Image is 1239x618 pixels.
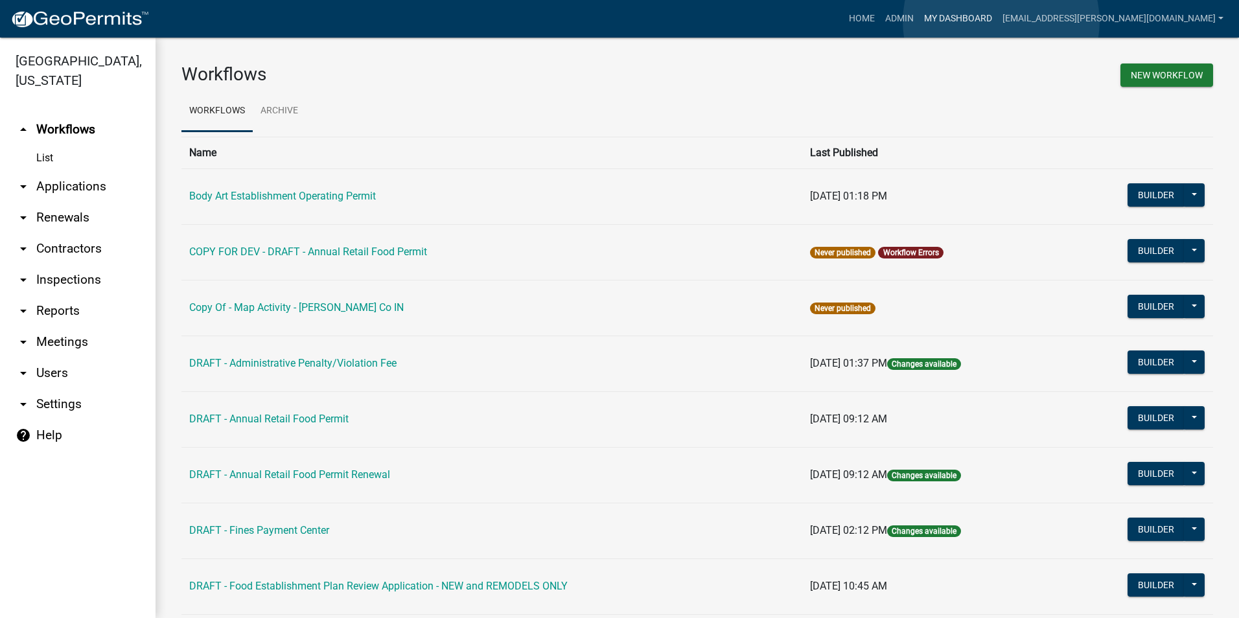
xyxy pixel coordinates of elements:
[181,137,802,168] th: Name
[16,272,31,288] i: arrow_drop_down
[919,6,997,31] a: My Dashboard
[1120,63,1213,87] button: New Workflow
[844,6,880,31] a: Home
[1128,295,1185,318] button: Builder
[1128,239,1185,262] button: Builder
[1128,350,1185,374] button: Builder
[253,91,306,132] a: Archive
[181,63,688,86] h3: Workflows
[810,524,887,536] span: [DATE] 02:12 PM
[189,301,404,314] a: Copy Of - Map Activity - [PERSON_NAME] Co IN
[883,248,939,257] a: Workflow Errors
[189,357,397,369] a: DRAFT - Administrative Penalty/Violation Fee
[189,524,329,536] a: DRAFT - Fines Payment Center
[887,470,961,481] span: Changes available
[802,137,1065,168] th: Last Published
[16,334,31,350] i: arrow_drop_down
[16,210,31,225] i: arrow_drop_down
[810,357,887,369] span: [DATE] 01:37 PM
[880,6,919,31] a: Admin
[887,358,961,370] span: Changes available
[16,122,31,137] i: arrow_drop_up
[16,396,31,412] i: arrow_drop_down
[997,6,1229,31] a: [EMAIL_ADDRESS][PERSON_NAME][DOMAIN_NAME]
[810,247,875,258] span: Never published
[1128,573,1185,597] button: Builder
[16,179,31,194] i: arrow_drop_down
[16,365,31,381] i: arrow_drop_down
[181,91,253,132] a: Workflows
[1128,462,1185,485] button: Builder
[810,580,887,592] span: [DATE] 10:45 AM
[189,413,349,425] a: DRAFT - Annual Retail Food Permit
[810,303,875,314] span: Never published
[189,190,376,202] a: Body Art Establishment Operating Permit
[189,468,390,481] a: DRAFT - Annual Retail Food Permit Renewal
[16,241,31,257] i: arrow_drop_down
[189,580,568,592] a: DRAFT - Food Establishment Plan Review Application - NEW and REMODELS ONLY
[810,413,887,425] span: [DATE] 09:12 AM
[16,428,31,443] i: help
[810,190,887,202] span: [DATE] 01:18 PM
[1128,518,1185,541] button: Builder
[1128,183,1185,207] button: Builder
[189,246,427,258] a: COPY FOR DEV - DRAFT - Annual Retail Food Permit
[887,525,961,537] span: Changes available
[1128,406,1185,429] button: Builder
[810,468,887,481] span: [DATE] 09:12 AM
[16,303,31,319] i: arrow_drop_down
